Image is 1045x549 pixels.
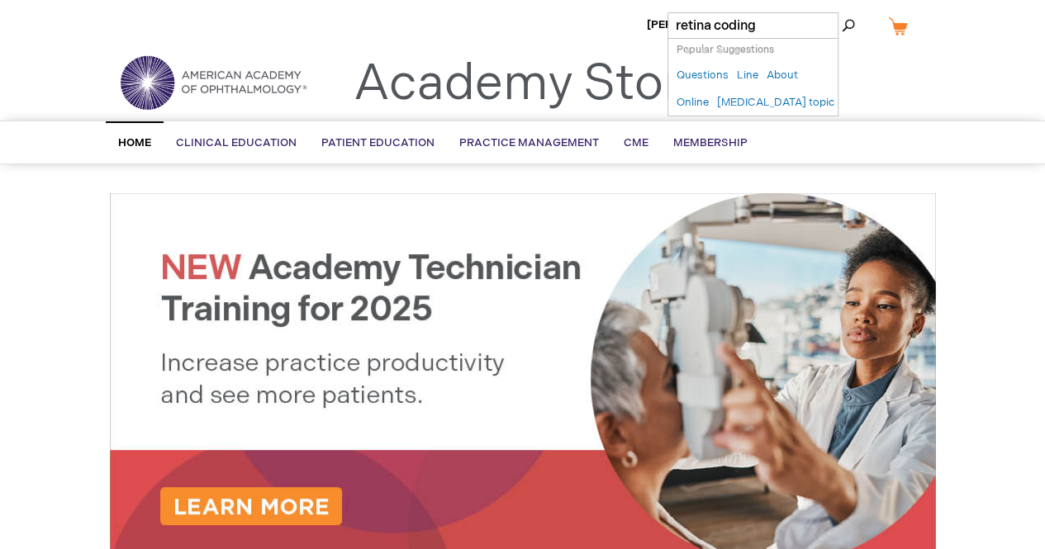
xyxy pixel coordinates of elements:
a: Online [677,95,709,111]
span: Patient Education [321,136,435,149]
a: About [767,68,798,83]
span: Home [118,136,151,149]
input: Name, # or keyword [667,12,838,39]
span: Clinical Education [176,136,297,149]
span: Practice Management [459,136,599,149]
a: [MEDICAL_DATA] topic [717,95,834,111]
a: [PERSON_NAME] [647,18,739,31]
a: Academy Store [354,54,710,114]
span: Membership [673,136,748,149]
span: Search [799,8,862,41]
a: Line [737,68,758,83]
span: Popular Suggestions [677,44,774,56]
span: CME [624,136,648,149]
a: Questions [677,68,729,83]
